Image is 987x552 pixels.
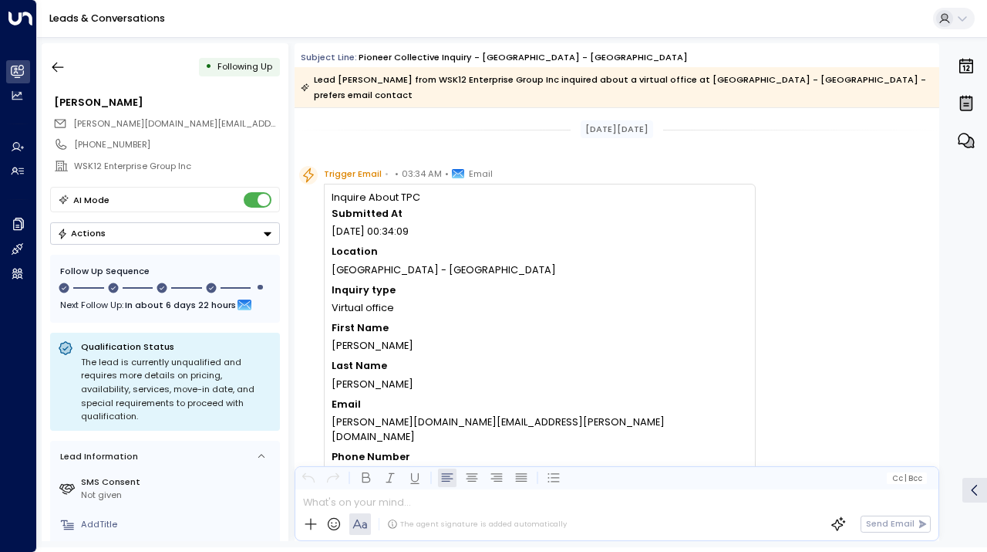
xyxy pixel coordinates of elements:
[892,474,922,483] span: Cc Bcc
[301,72,931,103] div: Lead [PERSON_NAME] from WSK12 Enterprise Group Inc inquired about a virtual office at [GEOGRAPHIC...
[81,356,272,424] div: The lead is currently unqualified and requires more details on pricing, availability, services, m...
[332,337,747,357] td: [PERSON_NAME]
[56,450,138,463] div: Lead Information
[73,117,280,130] span: nathaniel.l.witherow.mil@wsk12.org
[332,299,747,319] td: Virtual office
[54,95,279,110] div: [PERSON_NAME]
[395,166,399,181] span: •
[385,166,389,181] span: •
[445,166,449,181] span: •
[332,375,747,395] td: [PERSON_NAME]
[60,265,270,278] div: Follow Up Sequence
[60,296,270,313] div: Next Follow Up:
[332,413,747,448] td: [PERSON_NAME][DOMAIN_NAME][EMAIL_ADDRESS][PERSON_NAME][DOMAIN_NAME]
[332,448,747,466] th: Phone Number
[81,340,272,353] p: Qualification Status
[332,190,747,205] h2: Inquire About TPC
[469,166,493,181] span: Email
[205,56,212,78] div: •
[387,519,567,530] div: The agent signature is added automatically
[332,319,747,337] th: First Name
[359,51,688,64] div: Pioneer Collective Inquiry - [GEOGRAPHIC_DATA] - [GEOGRAPHIC_DATA]
[125,296,236,313] span: In about 6 days 22 hours
[402,166,442,181] span: 03:34 AM
[50,222,280,245] button: Actions
[74,160,279,173] div: WSK12 Enterprise Group Inc
[332,261,747,281] td: [GEOGRAPHIC_DATA] - [GEOGRAPHIC_DATA]
[324,469,342,487] button: Redo
[332,242,747,260] th: Location
[332,395,747,413] th: Email
[332,222,747,242] td: [DATE] 00:34:09
[324,166,382,181] span: Trigger Email
[73,192,109,208] div: AI Mode
[332,357,747,374] th: Last Name
[73,117,439,130] span: [PERSON_NAME][DOMAIN_NAME][EMAIL_ADDRESS][PERSON_NAME][DOMAIN_NAME]
[904,474,907,483] span: |
[57,228,106,239] div: Actions
[332,281,747,299] th: Inquiry type
[332,205,747,222] th: Submitted At
[81,476,275,489] label: SMS Consent
[81,489,275,502] div: Not given
[301,51,357,63] span: Subject Line:
[50,222,280,245] div: Button group with a nested menu
[81,518,275,531] div: AddTitle
[887,472,927,484] button: Cc|Bcc
[299,469,318,487] button: Undo
[217,60,272,73] span: Following Up
[74,138,279,151] div: [PHONE_NUMBER]
[581,120,654,138] div: [DATE][DATE]
[49,12,165,25] a: Leads & Conversations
